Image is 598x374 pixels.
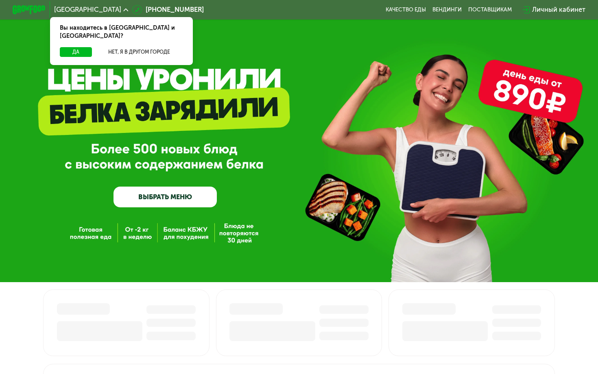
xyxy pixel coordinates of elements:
div: Личный кабинет [532,5,585,15]
div: поставщикам [468,7,512,13]
div: Вы находитесь в [GEOGRAPHIC_DATA] и [GEOGRAPHIC_DATA]? [50,17,193,47]
button: Да [60,47,92,57]
a: ВЫБРАТЬ МЕНЮ [113,187,217,207]
a: Вендинги [432,7,462,13]
a: Качество еды [386,7,426,13]
button: Нет, я в другом городе [95,47,183,57]
span: [GEOGRAPHIC_DATA] [54,7,121,13]
a: [PHONE_NUMBER] [132,5,204,15]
